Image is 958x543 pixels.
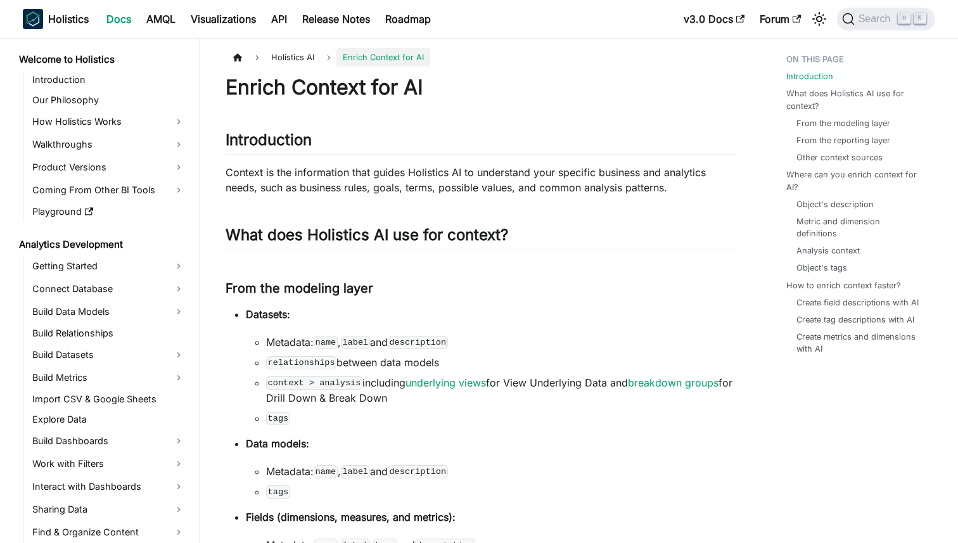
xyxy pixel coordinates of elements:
[29,411,189,428] a: Explore Data
[29,476,189,497] a: Interact with Dashboards
[786,87,928,112] a: What does Holistics AI use for context?
[796,215,923,240] a: Metric and dimension definitions
[388,336,448,348] code: description
[29,390,189,408] a: Import CSV & Google Sheets
[99,9,139,29] a: Docs
[246,437,309,450] strong: Data models:
[676,9,752,29] a: v3.0 Docs
[796,151,883,163] a: Other context sources
[295,9,378,29] a: Release Notes
[786,169,928,193] a: Where can you enrich context for AI?
[23,9,89,29] a: HolisticsHolistics
[796,134,890,146] a: From the reporting layer
[796,297,919,309] a: Create field descriptions with AI
[266,412,290,425] code: tags
[29,454,189,474] a: Work with Filters
[837,8,935,30] button: Search (Command+K)
[29,180,189,200] a: Coming From Other BI Tools
[264,9,295,29] a: API
[15,236,189,253] a: Analytics Development
[29,157,189,177] a: Product Versions
[48,11,89,27] b: Holistics
[786,70,833,82] a: Introduction
[183,9,264,29] a: Visualizations
[226,48,250,67] a: Home page
[314,465,338,478] code: name
[266,356,336,369] code: relationships
[266,485,290,498] code: tags
[378,9,438,29] a: Roadmap
[265,48,321,67] span: Holistics AI
[628,376,718,389] a: breakdown groups
[266,355,736,370] li: between data models
[855,13,898,25] span: Search
[10,38,200,543] nav: Docs sidebar
[266,335,736,350] li: Metadata: , and
[29,499,189,520] a: Sharing Data
[29,91,189,109] a: Our Philosophy
[226,165,736,195] p: Context is the information that guides Holistics AI to understand your specific business and anal...
[226,48,736,67] nav: Breadcrumbs
[29,112,189,132] a: How Holistics Works
[266,464,736,479] li: Metadata: , and
[29,256,189,276] a: Getting Started
[796,245,860,257] a: Analysis context
[29,431,189,451] a: Build Dashboards
[796,198,874,210] a: Object's description
[29,71,189,89] a: Introduction
[15,51,189,68] a: Welcome to Holistics
[786,279,901,291] a: How to enrich context faster?
[29,367,189,388] a: Build Metrics
[914,13,926,24] kbd: K
[266,376,362,389] code: context > analysis
[226,75,736,100] h1: Enrich Context for AI
[406,376,486,389] a: underlying views
[796,314,914,326] a: Create tag descriptions with AI
[752,9,808,29] a: Forum
[139,9,183,29] a: AMQL
[336,48,430,67] span: Enrich Context for AI
[226,226,736,250] h2: What does Holistics AI use for context?
[226,281,736,297] h3: From the modeling layer
[796,331,923,355] a: Create metrics and dimensions with AI
[809,9,829,29] button: Switch between dark and light mode (currently light mode)
[341,465,370,478] code: label
[246,308,290,321] strong: Datasets:
[29,279,189,299] a: Connect Database
[29,203,189,220] a: Playground
[29,324,189,342] a: Build Relationships
[796,117,890,129] a: From the modeling layer
[898,13,910,24] kbd: ⌘
[796,262,847,274] a: Object's tags
[314,336,338,348] code: name
[246,511,456,523] strong: Fields (dimensions, measures, and metrics):
[266,375,736,406] li: including for View Underlying Data and for Drill Down & Break Down
[29,345,189,365] a: Build Datasets
[29,134,189,155] a: Walkthroughs
[29,522,189,542] a: Find & Organize Content
[388,465,448,478] code: description
[341,336,370,348] code: label
[226,131,736,155] h2: Introduction
[29,302,189,322] a: Build Data Models
[23,9,43,29] img: Holistics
